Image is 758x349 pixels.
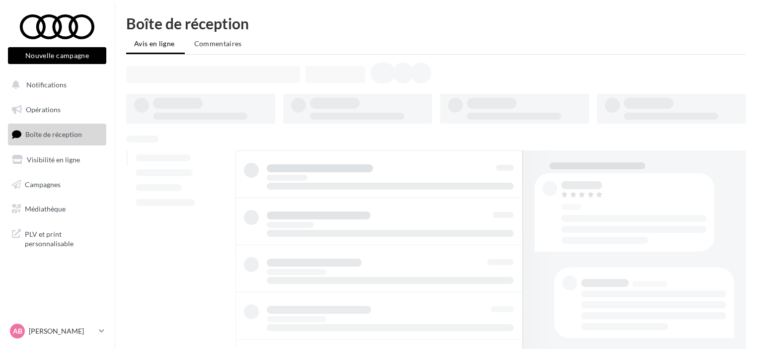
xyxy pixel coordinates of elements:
div: Boîte de réception [126,16,746,31]
a: Médiathèque [6,199,108,219]
a: Visibilité en ligne [6,149,108,170]
span: Médiathèque [25,205,66,213]
button: Notifications [6,74,104,95]
a: Boîte de réception [6,124,108,145]
a: Opérations [6,99,108,120]
span: Campagnes [25,180,61,188]
p: [PERSON_NAME] [29,326,95,336]
span: Boîte de réception [25,130,82,139]
span: PLV et print personnalisable [25,227,102,249]
button: Nouvelle campagne [8,47,106,64]
span: AB [13,326,22,336]
span: Notifications [26,80,67,89]
a: PLV et print personnalisable [6,223,108,253]
span: Commentaires [194,39,242,48]
a: AB [PERSON_NAME] [8,322,106,341]
span: Opérations [26,105,61,114]
a: Campagnes [6,174,108,195]
span: Visibilité en ligne [27,155,80,164]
